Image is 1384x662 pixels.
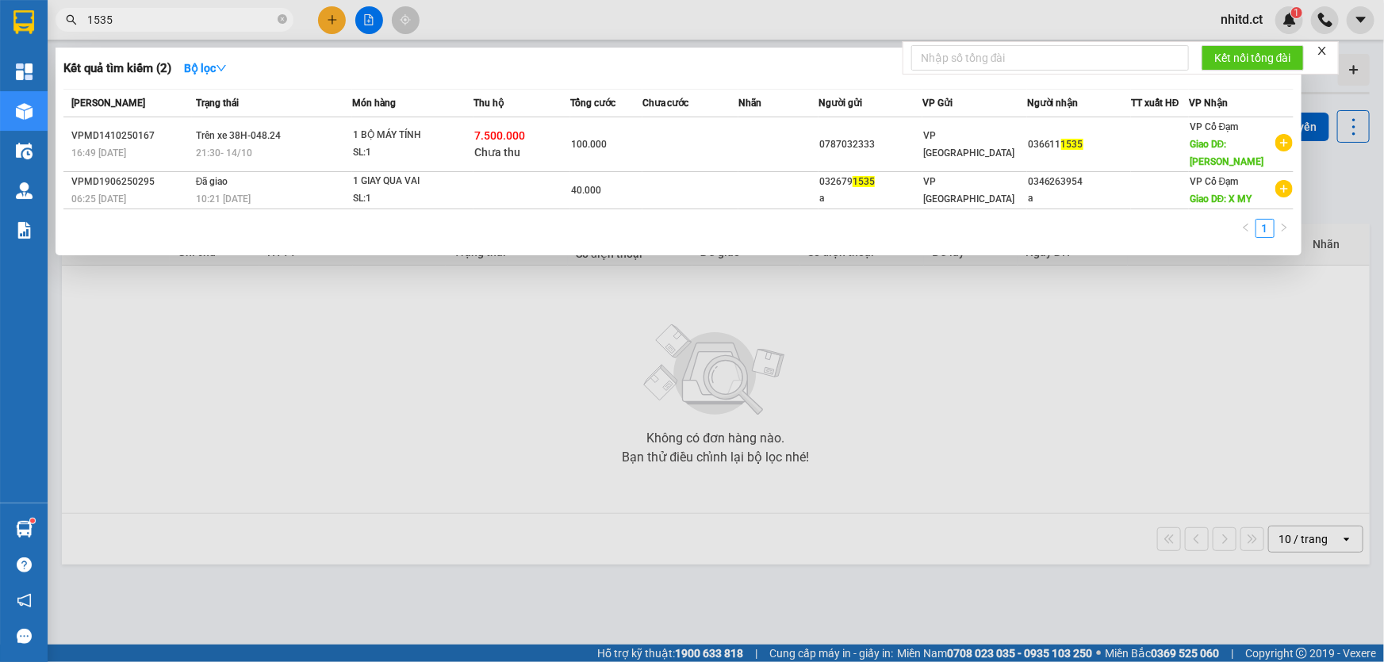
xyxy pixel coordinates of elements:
span: notification [17,593,32,608]
span: 06:25 [DATE] [71,193,126,205]
button: left [1236,219,1256,238]
span: left [1241,223,1251,232]
div: SL: 1 [353,190,472,208]
div: a [1028,190,1130,207]
button: right [1275,219,1294,238]
h3: Kết quả tìm kiếm ( 2 ) [63,60,171,77]
sup: 1 [30,519,35,523]
img: warehouse-icon [16,103,33,120]
span: VP Nhận [1189,98,1228,109]
span: 100.000 [571,139,607,150]
span: Người gửi [819,98,862,109]
button: Bộ lọcdown [171,55,240,81]
span: Giao DĐ: [PERSON_NAME] [1190,139,1263,167]
span: search [66,14,77,25]
div: 0787032333 [819,136,922,153]
img: dashboard-icon [16,63,33,80]
img: warehouse-icon [16,143,33,159]
div: SL: 1 [353,144,472,162]
span: right [1279,223,1289,232]
div: a [819,190,922,207]
span: Giao DĐ: X MY [1190,193,1252,205]
span: Kết nối tổng đài [1214,49,1291,67]
span: Thu hộ [473,98,504,109]
div: VPMD1410250167 [71,128,191,144]
span: Người nhận [1027,98,1079,109]
div: 0346263954 [1028,174,1130,190]
button: Kết nối tổng đài [1202,45,1304,71]
strong: Bộ lọc [184,62,227,75]
div: 1 BỘ MÁY TÍNH [353,127,472,144]
img: warehouse-icon [16,521,33,538]
span: question-circle [17,557,32,572]
span: close-circle [278,13,287,28]
li: 1 [1256,219,1275,238]
span: 7.500.000 [474,129,525,142]
span: 40.000 [571,185,601,196]
span: close [1317,45,1328,56]
span: Trên xe 38H-048.24 [196,130,281,141]
span: plus-circle [1275,134,1293,151]
span: TT xuất HĐ [1131,98,1179,109]
a: 1 [1256,220,1274,237]
span: Tổng cước [570,98,615,109]
span: Trạng thái [196,98,239,109]
span: VP [GEOGRAPHIC_DATA] [923,130,1014,159]
div: 1 GIAY QUA VAI [353,173,472,190]
span: down [216,63,227,74]
span: [PERSON_NAME] [71,98,145,109]
span: close-circle [278,14,287,24]
li: Next Page [1275,219,1294,238]
span: VP Cổ Đạm [1190,176,1239,187]
span: 16:49 [DATE] [71,147,126,159]
span: Chưa cước [642,98,689,109]
input: Tìm tên, số ĐT hoặc mã đơn [87,11,274,29]
span: Món hàng [352,98,396,109]
img: solution-icon [16,222,33,239]
div: 036611 [1028,136,1130,153]
span: Đã giao [196,176,228,187]
span: VP Gửi [922,98,953,109]
span: 10:21 [DATE] [196,193,251,205]
input: Nhập số tổng đài [911,45,1189,71]
span: plus-circle [1275,180,1293,197]
li: Previous Page [1236,219,1256,238]
span: VP [GEOGRAPHIC_DATA] [923,176,1014,205]
span: Chưa thu [474,146,520,159]
img: warehouse-icon [16,182,33,199]
span: message [17,629,32,644]
div: 032679 [819,174,922,190]
span: 1535 [1061,139,1083,150]
span: 1535 [853,176,875,187]
span: VP Cổ Đạm [1190,121,1239,132]
img: logo-vxr [13,10,34,34]
div: VPMD1906250295 [71,174,191,190]
span: 21:30 - 14/10 [196,147,252,159]
span: Nhãn [738,98,761,109]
